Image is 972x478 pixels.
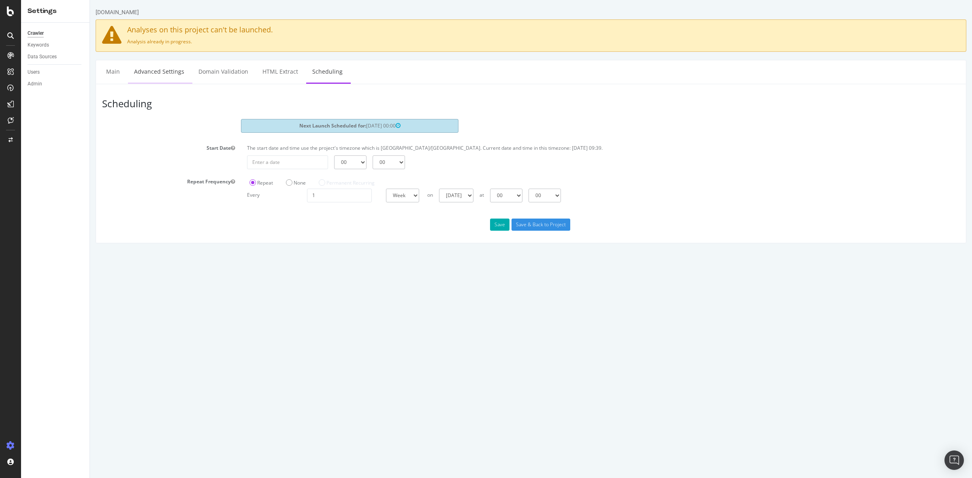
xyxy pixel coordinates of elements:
strong: Next Launch Scheduled for: [209,122,276,129]
label: Repeat [160,179,183,186]
button: Repeat Frequency [141,178,145,185]
div: Users [28,68,40,76]
a: Crawler [28,29,84,38]
p: at [390,189,394,198]
label: Repeat Frequency [6,175,151,185]
div: Open Intercom Messenger [944,450,964,470]
input: Enter a date [157,155,238,169]
div: [DOMAIN_NAME] [6,8,49,16]
p: Analysis already in progress. [12,38,870,45]
div: Keywords [28,41,49,49]
label: None [196,179,216,186]
div: Data Sources [28,53,57,61]
h3: Scheduling [8,98,152,109]
a: Scheduling [216,60,259,83]
span: [DATE] 00:00 [276,122,311,129]
a: Admin [28,80,84,88]
label: Permanent Recurring [229,179,285,186]
label: Start Date [6,142,151,151]
div: Settings [28,6,83,16]
div: Crawler [28,29,44,38]
div: Option available for Enterprise plan. [226,175,287,189]
a: Domain Validation [102,60,164,83]
p: on [337,189,343,198]
p: The start date and time use the project's timezone which is [GEOGRAPHIC_DATA]/[GEOGRAPHIC_DATA]. ... [157,144,870,151]
a: Keywords [28,41,84,49]
button: Save [400,219,420,231]
input: Save & Back to Project [422,219,480,231]
div: Admin [28,80,42,88]
p: Every [157,189,170,198]
button: Start Date [141,144,145,151]
a: Data Sources [28,53,84,61]
a: Advanced Settings [38,60,100,83]
a: Main [10,60,36,83]
a: Users [28,68,84,76]
h4: Analyses on this project can't be launched. [12,26,870,34]
a: HTML Extract [166,60,214,83]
